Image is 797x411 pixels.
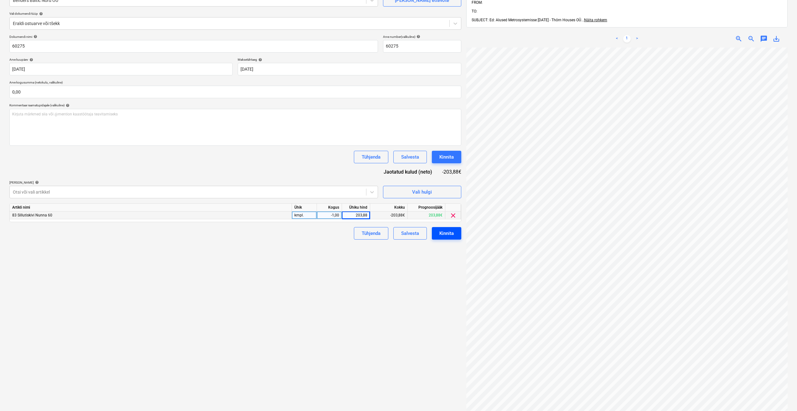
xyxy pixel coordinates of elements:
[584,18,607,22] span: Näita rohkem
[623,35,631,43] a: Page 1 is your current page
[581,18,607,22] span: ...
[383,40,461,53] input: Arve number
[292,204,317,211] div: Ühik
[292,211,317,219] div: kmpl.
[735,35,743,43] span: zoom_in
[472,9,477,13] span: TO:
[317,204,342,211] div: Kogus
[472,0,483,5] span: FROM:
[613,35,621,43] a: Previous page
[408,211,445,219] div: 203,88€
[10,204,292,211] div: Artikli nimi
[442,168,461,175] div: -203,88€
[9,80,461,86] p: Arve kogusumma (netokulu, valikuline)
[432,151,461,163] button: Kinnita
[439,229,454,237] div: Kinnita
[344,211,367,219] div: 203,88
[760,35,768,43] span: chat
[383,186,461,198] button: Vali hulgi
[412,188,432,196] div: Vali hulgi
[354,227,388,240] button: Tühjenda
[401,229,419,237] div: Salvesta
[342,204,370,211] div: Ühiku hind
[370,204,408,211] div: Kokku
[32,35,37,38] span: help
[401,153,419,161] div: Salvesta
[633,35,641,43] a: Next page
[449,212,457,219] span: clear
[12,213,52,217] span: 83 Sillutiskivi Nunna 60
[362,229,380,237] div: Tühjenda
[9,40,378,53] input: Dokumendi nimi
[393,151,427,163] button: Salvesta
[354,151,388,163] button: Tühjenda
[362,153,380,161] div: Tühjenda
[383,35,461,39] div: Arve number (valikuline)
[748,35,755,43] span: zoom_out
[415,35,420,38] span: help
[34,180,39,184] span: help
[9,180,378,185] div: [PERSON_NAME]
[393,227,427,240] button: Salvesta
[379,168,442,175] div: Jaotatud kulud (neto)
[9,58,233,62] div: Arve kuupäev
[773,35,780,43] span: save_alt
[408,204,445,211] div: Prognoosijääk
[319,211,339,219] div: -1,00
[65,104,70,107] span: help
[38,12,43,16] span: help
[472,18,581,22] span: SUBJECT: Ed: Alused Metrosystemisse [DATE] - Thörn Houses OÜ
[238,58,461,62] div: Maksetähtaeg
[9,63,233,75] input: Arve kuupäeva pole määratud.
[9,86,461,98] input: Arve kogusumma (netokulu, valikuline)
[9,103,461,107] div: Kommentaar raamatupidajale (valikuline)
[9,12,461,16] div: Vali dokumendi tüüp
[238,63,461,75] input: Tähtaega pole määratud
[9,35,378,39] div: Dokumendi nimi
[432,227,461,240] button: Kinnita
[28,58,33,62] span: help
[370,211,408,219] div: -203,88€
[257,58,262,62] span: help
[439,153,454,161] div: Kinnita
